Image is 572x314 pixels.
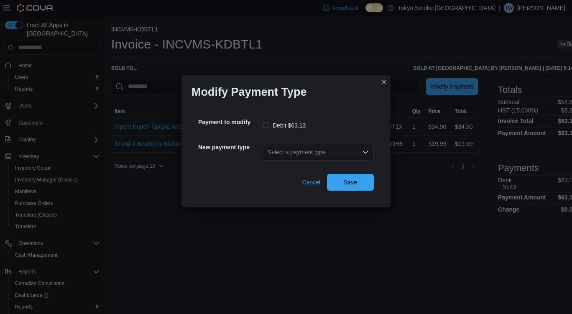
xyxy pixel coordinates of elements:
[379,77,389,87] button: Closes this modal window
[302,178,320,186] span: Cancel
[198,139,261,156] h5: New payment type
[268,147,268,157] input: Accessible screen reader label
[263,120,306,130] label: Debit $63.13
[327,174,374,191] button: Save
[299,174,324,191] button: Cancel
[192,85,307,99] h1: Modify Payment Type
[344,178,357,186] span: Save
[362,149,369,156] button: Open list of options
[198,114,261,130] h5: Payment to modify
